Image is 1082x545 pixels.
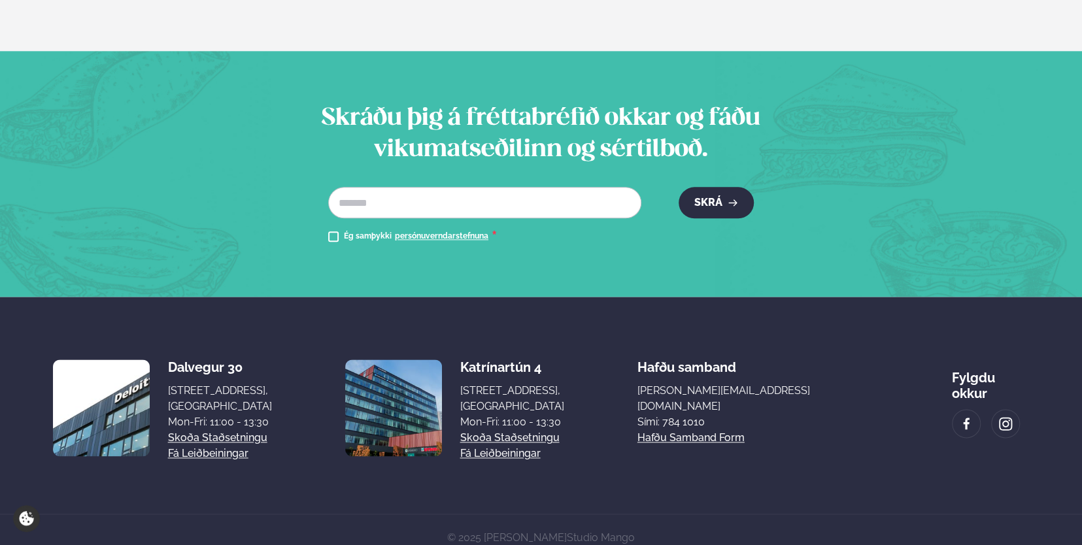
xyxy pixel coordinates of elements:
[998,416,1013,431] img: image alt
[953,410,980,437] a: image alt
[460,430,559,446] a: Skoða staðsetningu
[168,430,267,446] a: Skoða staðsetningu
[168,359,272,375] div: Dalvegur 30
[637,349,736,375] span: Hafðu samband
[168,383,272,414] div: [STREET_ADDRESS], [GEOGRAPHIC_DATA]
[637,430,745,446] a: Hafðu samband form
[460,383,564,414] div: [STREET_ADDRESS], [GEOGRAPHIC_DATA]
[952,359,1029,401] div: Fylgdu okkur
[637,383,879,414] a: [PERSON_NAME][EMAIL_ADDRESS][DOMAIN_NAME]
[460,359,564,375] div: Katrínartún 4
[460,414,564,430] div: Mon-Fri: 11:00 - 13:30
[13,505,40,532] a: Cookie settings
[637,414,879,430] p: Sími: 784 1010
[567,531,635,544] a: Studio Mango
[959,416,973,431] img: image alt
[679,187,754,218] button: Skrá
[168,414,272,430] div: Mon-Fri: 11:00 - 13:30
[345,359,442,456] img: image alt
[168,446,248,461] a: Fá leiðbeiningar
[460,446,540,461] a: Fá leiðbeiningar
[447,531,635,544] span: © 2025 [PERSON_NAME]
[53,359,150,456] img: image alt
[992,410,1019,437] a: image alt
[395,231,488,242] a: persónuverndarstefnuna
[284,103,798,166] h2: Skráðu þig á fréttabréfið okkar og fáðu vikumatseðilinn og sértilboð.
[344,229,497,244] div: Ég samþykki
